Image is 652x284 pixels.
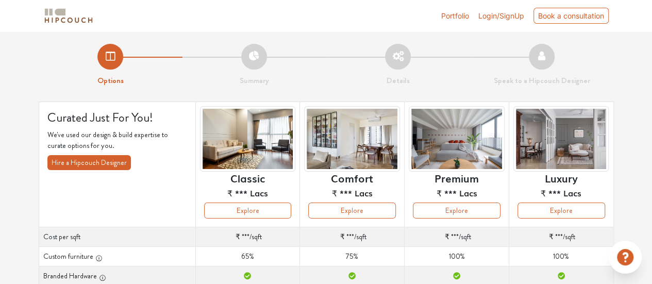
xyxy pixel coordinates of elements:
td: 75% [300,247,405,266]
strong: Summary [240,75,269,86]
button: Hire a Hipcouch Designer [47,155,131,170]
img: header-preview [409,106,505,172]
span: Login/SignUp [478,11,524,20]
strong: Details [387,75,410,86]
td: 65% [195,247,300,266]
td: /sqft [405,227,509,247]
h6: Luxury [545,172,578,184]
td: 100% [405,247,509,266]
th: Cost per sqft [39,227,195,247]
h6: Classic [230,172,265,184]
strong: Options [97,75,124,86]
img: header-preview [513,106,609,172]
a: Portfolio [441,10,469,21]
img: header-preview [304,106,400,172]
td: /sqft [195,227,300,247]
th: Custom furniture [39,247,195,266]
h6: Comfort [331,172,373,184]
img: logo-horizontal.svg [43,7,94,25]
strong: Speak to a Hipcouch Designer [494,75,590,86]
p: We've used our design & build expertise to curate options for you. [47,129,187,151]
h6: Premium [434,172,479,184]
h4: Curated Just For You! [47,110,187,125]
td: 100% [509,247,613,266]
div: Book a consultation [533,8,609,24]
button: Explore [517,203,605,219]
img: header-preview [200,106,296,172]
td: /sqft [509,227,613,247]
button: Explore [308,203,396,219]
span: logo-horizontal.svg [43,4,94,27]
button: Explore [413,203,500,219]
button: Explore [204,203,292,219]
td: /sqft [300,227,405,247]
